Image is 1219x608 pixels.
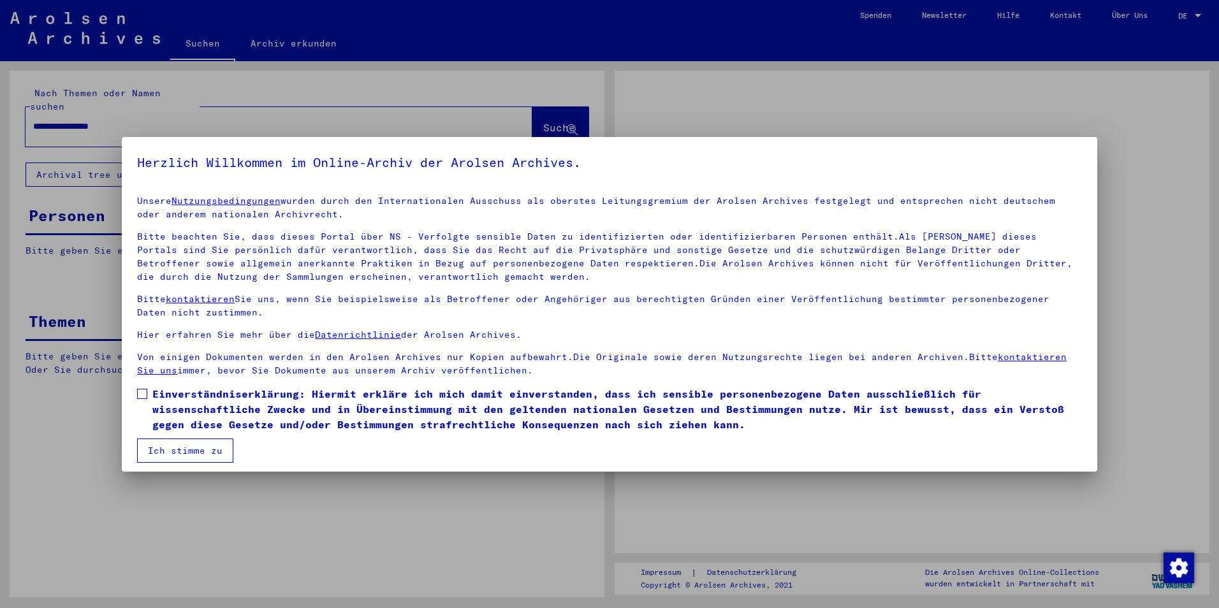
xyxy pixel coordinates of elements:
button: Ich stimme zu [137,438,233,463]
span: Einverständniserklärung: Hiermit erkläre ich mich damit einverstanden, dass ich sensible personen... [152,386,1082,432]
p: Bitte beachten Sie, dass dieses Portal über NS - Verfolgte sensible Daten zu identifizierten oder... [137,230,1082,284]
img: Zustimmung ändern [1164,553,1194,583]
p: Von einigen Dokumenten werden in den Arolsen Archives nur Kopien aufbewahrt.Die Originale sowie d... [137,351,1082,377]
a: kontaktieren Sie uns [137,351,1067,376]
a: Datenrichtlinie [315,329,401,340]
p: Hier erfahren Sie mehr über die der Arolsen Archives. [137,328,1082,342]
a: Nutzungsbedingungen [172,195,281,206]
a: kontaktieren [166,293,235,305]
p: Bitte Sie uns, wenn Sie beispielsweise als Betroffener oder Angehöriger aus berechtigten Gründen ... [137,293,1082,319]
p: Unsere wurden durch den Internationalen Ausschuss als oberstes Leitungsgremium der Arolsen Archiv... [137,194,1082,221]
div: Zustimmung ändern [1163,552,1193,583]
h5: Herzlich Willkommen im Online-Archiv der Arolsen Archives. [137,152,1082,173]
